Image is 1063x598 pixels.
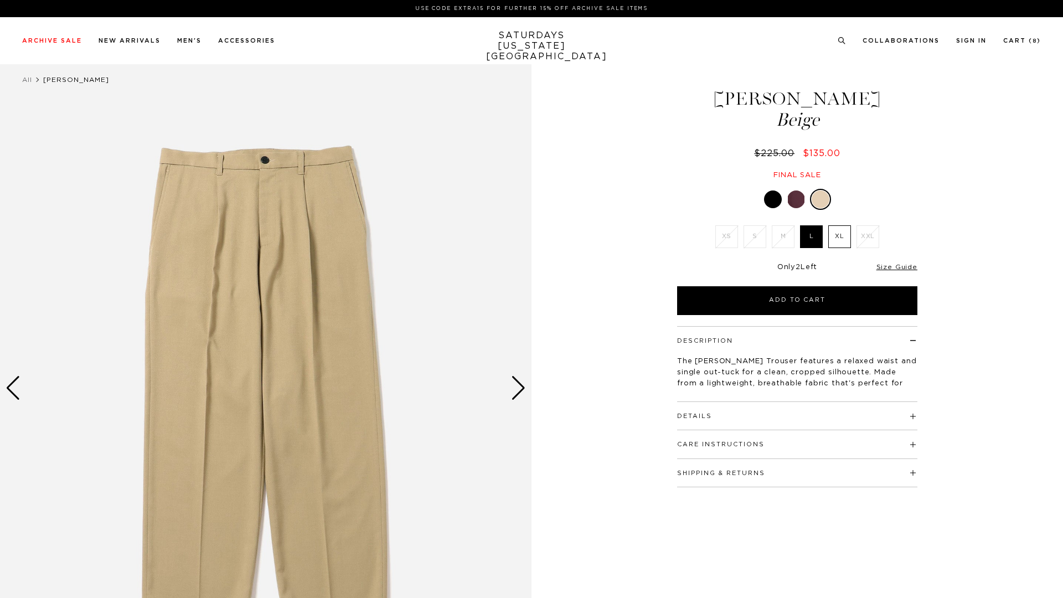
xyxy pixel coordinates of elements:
[1033,39,1037,44] small: 8
[6,376,20,400] div: Previous slide
[677,470,765,476] button: Shipping & Returns
[22,76,32,83] a: All
[754,149,799,158] del: $225.00
[677,441,765,447] button: Care Instructions
[828,225,851,248] label: XL
[99,38,161,44] a: New Arrivals
[675,111,919,129] span: Beige
[863,38,940,44] a: Collaborations
[43,76,109,83] span: [PERSON_NAME]
[675,171,919,180] div: Final sale
[27,4,1036,13] p: Use Code EXTRA15 for Further 15% Off Archive Sale Items
[800,225,823,248] label: L
[956,38,987,44] a: Sign In
[677,263,917,272] div: Only Left
[677,286,917,315] button: Add to Cart
[876,264,917,270] a: Size Guide
[677,413,712,419] button: Details
[677,356,917,400] p: The [PERSON_NAME] Trouser features a relaxed waist and single out-tuck for a clean, cropped silho...
[486,30,577,62] a: SATURDAYS[US_STATE][GEOGRAPHIC_DATA]
[677,338,733,344] button: Description
[803,149,840,158] span: $135.00
[22,38,82,44] a: Archive Sale
[796,264,801,271] span: 2
[177,38,202,44] a: Men's
[1003,38,1041,44] a: Cart (8)
[675,90,919,129] h1: [PERSON_NAME]
[511,376,526,400] div: Next slide
[218,38,275,44] a: Accessories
